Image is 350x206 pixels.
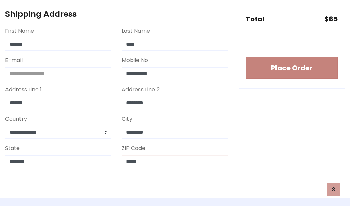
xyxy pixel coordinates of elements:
[5,86,42,94] label: Address Line 1
[246,15,265,23] h5: Total
[122,144,145,152] label: ZIP Code
[329,14,338,24] span: 65
[5,9,228,19] h4: Shipping Address
[246,57,338,79] button: Place Order
[5,27,34,35] label: First Name
[122,27,150,35] label: Last Name
[324,15,338,23] h5: $
[5,56,23,64] label: E-mail
[122,86,160,94] label: Address Line 2
[122,115,132,123] label: City
[5,115,27,123] label: Country
[5,144,20,152] label: State
[122,56,148,64] label: Mobile No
